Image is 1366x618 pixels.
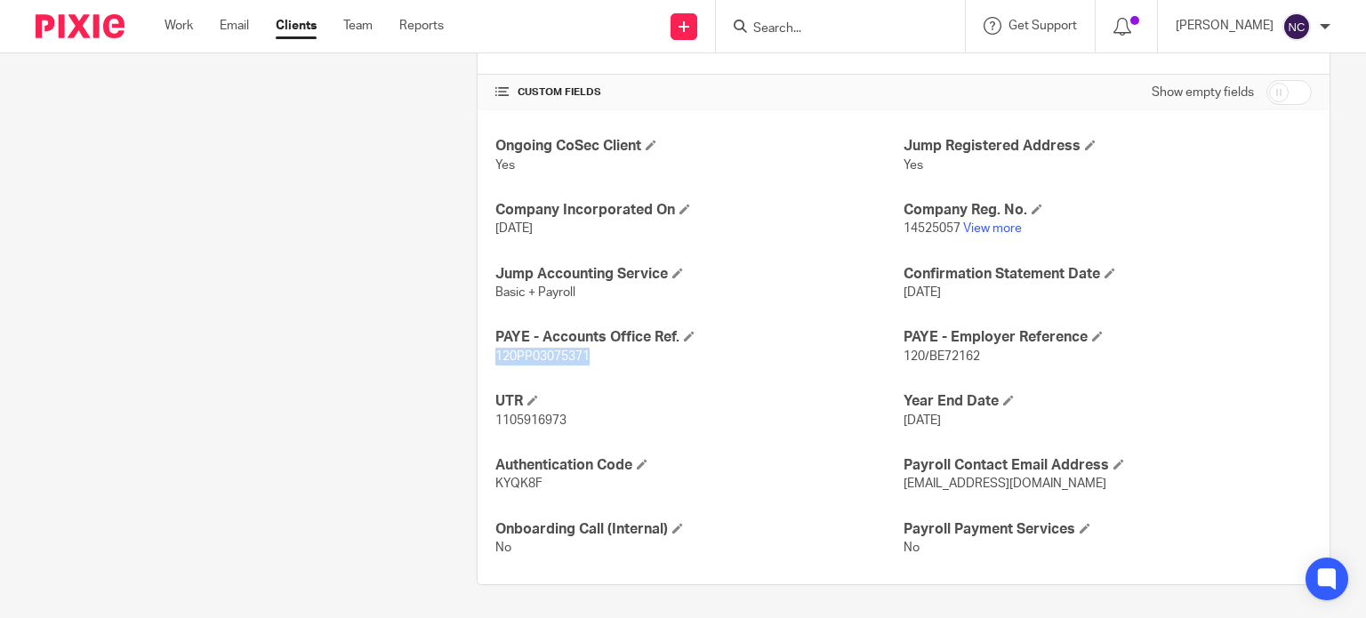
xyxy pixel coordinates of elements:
[495,201,904,220] h4: Company Incorporated On
[904,392,1312,411] h4: Year End Date
[1008,20,1077,32] span: Get Support
[495,265,904,284] h4: Jump Accounting Service
[495,222,533,235] span: [DATE]
[904,265,1312,284] h4: Confirmation Statement Date
[904,456,1312,475] h4: Payroll Contact Email Address
[399,17,444,35] a: Reports
[904,542,920,554] span: No
[495,159,515,172] span: Yes
[495,137,904,156] h4: Ongoing CoSec Client
[904,478,1106,490] span: [EMAIL_ADDRESS][DOMAIN_NAME]
[1176,17,1274,35] p: [PERSON_NAME]
[495,328,904,347] h4: PAYE - Accounts Office Ref.
[495,85,904,100] h4: CUSTOM FIELDS
[904,222,960,235] span: 14525057
[904,520,1312,539] h4: Payroll Payment Services
[904,350,980,363] span: 120/BE72162
[751,21,912,37] input: Search
[904,159,923,172] span: Yes
[495,392,904,411] h4: UTR
[36,14,125,38] img: Pixie
[495,350,590,363] span: 120PP03075371
[1282,12,1311,41] img: svg%3E
[495,542,511,554] span: No
[495,456,904,475] h4: Authentication Code
[495,286,575,299] span: Basic + Payroll
[904,286,941,299] span: [DATE]
[495,414,566,427] span: 1105916973
[904,414,941,427] span: [DATE]
[165,17,193,35] a: Work
[904,137,1312,156] h4: Jump Registered Address
[963,222,1022,235] a: View more
[1152,84,1254,101] label: Show empty fields
[904,328,1312,347] h4: PAYE - Employer Reference
[495,520,904,539] h4: Onboarding Call (Internal)
[904,201,1312,220] h4: Company Reg. No.
[276,17,317,35] a: Clients
[343,17,373,35] a: Team
[495,478,542,490] span: KYQK8F
[220,17,249,35] a: Email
